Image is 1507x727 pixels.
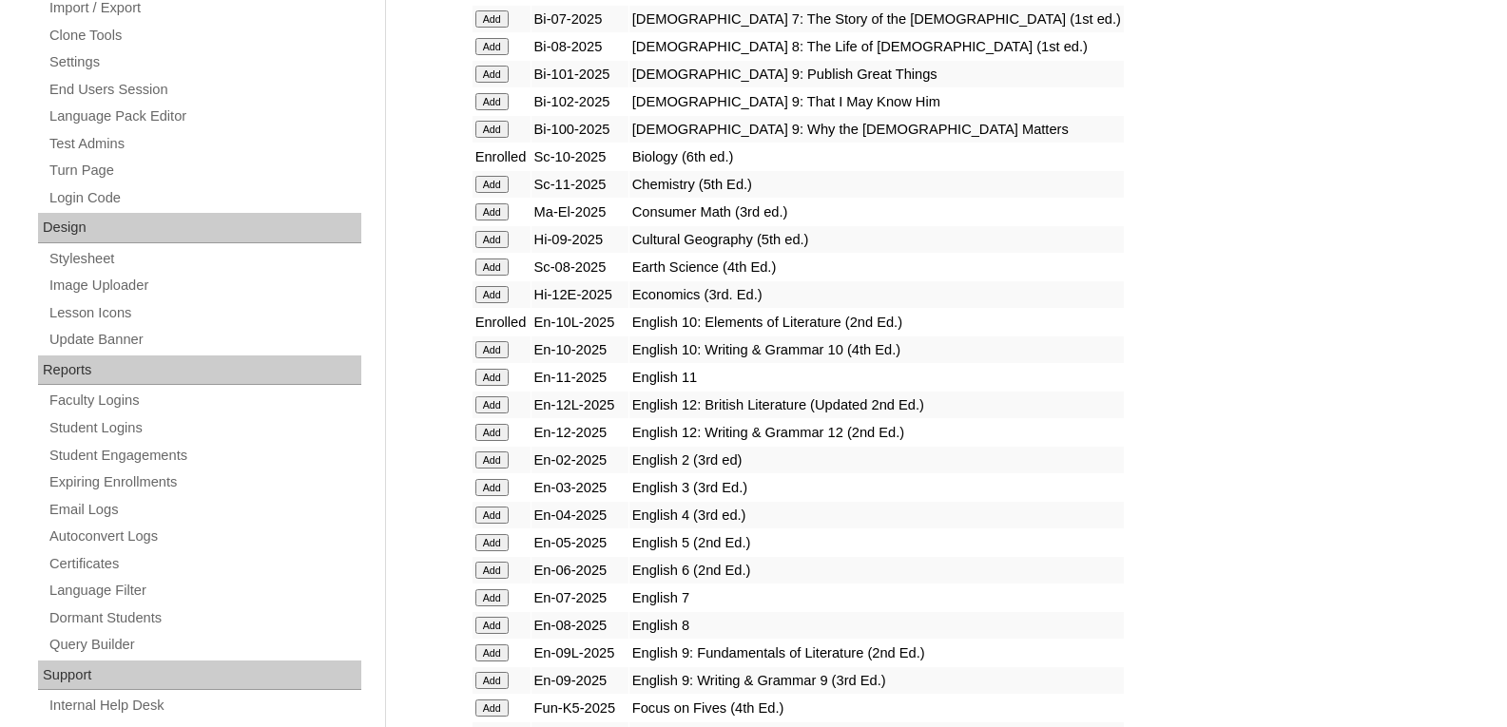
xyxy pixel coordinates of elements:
[475,396,509,413] input: Add
[48,606,361,630] a: Dormant Students
[629,695,1124,721] td: Focus on Fives (4th Ed.)
[629,502,1124,528] td: English 4 (3rd ed.)
[629,6,1124,32] td: [DEMOGRAPHIC_DATA] 7: The Story of the [DEMOGRAPHIC_DATA] (1st ed.)
[475,203,509,220] input: Add
[629,392,1124,418] td: English 12: British Literature (Updated 2nd Ed.)
[475,562,509,579] input: Add
[629,447,1124,473] td: English 2 (3rd ed)
[475,534,509,551] input: Add
[629,584,1124,611] td: English 7
[48,498,361,522] a: Email Logs
[473,143,531,170] td: Enrolled
[629,309,1124,335] td: English 10: Elements of Literature (2nd Ed.)
[475,424,509,441] input: Add
[531,171,628,198] td: Sc-11-2025
[531,502,628,528] td: En-04-2025
[475,286,509,303] input: Add
[531,6,628,32] td: Bi-07-2025
[475,93,509,110] input: Add
[531,557,628,584] td: En-06-2025
[475,507,509,524] input: Add
[48,552,361,576] a: Certificates
[48,525,361,548] a: Autoconvert Logs
[531,392,628,418] td: En-12L-2025
[48,444,361,468] a: Student Engagements
[48,416,361,440] a: Student Logins
[48,78,361,102] a: End Users Session
[629,33,1124,60] td: [DEMOGRAPHIC_DATA] 8: The Life of [DEMOGRAPHIC_DATA] (1st ed.)
[475,38,509,55] input: Add
[531,336,628,363] td: En-10-2025
[531,254,628,280] td: Sc-08-2025
[48,132,361,156] a: Test Admins
[629,640,1124,666] td: English 9: Fundamentals of Literature (2nd Ed.)
[629,61,1124,87] td: [DEMOGRAPHIC_DATA] 9: Publish Great Things
[531,309,628,335] td: En-10L-2025
[475,176,509,193] input: Add
[38,213,361,243] div: Design
[531,116,628,143] td: Bi-100-2025
[531,143,628,170] td: Sc-10-2025
[473,309,531,335] td: Enrolled
[475,121,509,138] input: Add
[629,612,1124,639] td: English 8
[48,633,361,657] a: Query Builder
[531,667,628,694] td: En-09-2025
[629,226,1124,253] td: Cultural Geography (5th ed.)
[629,529,1124,556] td: English 5 (2nd Ed.)
[48,24,361,48] a: Clone Tools
[48,694,361,717] a: Internal Help Desk
[531,584,628,611] td: En-07-2025
[475,231,509,248] input: Add
[531,226,628,253] td: Hi-09-2025
[531,640,628,666] td: En-09L-2025
[531,88,628,115] td: Bi-102-2025
[475,672,509,689] input: Add
[629,364,1124,391] td: English 11
[629,474,1124,501] td: English 3 (3rd Ed.)
[629,419,1124,446] td: English 12: Writing & Grammar 12 (2nd Ed.)
[531,199,628,225] td: Ma-El-2025
[475,617,509,634] input: Add
[475,451,509,469] input: Add
[629,557,1124,584] td: English 6 (2nd Ed.)
[48,328,361,352] a: Update Banner
[475,258,509,276] input: Add
[475,699,509,717] input: Add
[629,171,1124,198] td: Chemistry (5th Ed.)
[531,529,628,556] td: En-05-2025
[475,369,509,386] input: Add
[531,419,628,446] td: En-12-2025
[629,88,1124,115] td: [DEMOGRAPHIC_DATA] 9: That I May Know Him
[531,695,628,721] td: Fun-K5-2025
[475,479,509,496] input: Add
[629,143,1124,170] td: Biology (6th ed.)
[475,66,509,83] input: Add
[48,247,361,271] a: Stylesheet
[629,667,1124,694] td: English 9: Writing & Grammar 9 (3rd Ed.)
[475,341,509,358] input: Add
[38,660,361,691] div: Support
[475,10,509,28] input: Add
[38,355,361,386] div: Reports
[48,470,361,494] a: Expiring Enrollments
[48,50,361,74] a: Settings
[475,644,509,661] input: Add
[531,447,628,473] td: En-02-2025
[48,274,361,297] a: Image Uploader
[629,254,1124,280] td: Earth Science (4th Ed.)
[48,301,361,325] a: Lesson Icons
[48,389,361,412] a: Faculty Logins
[629,336,1124,363] td: English 10: Writing & Grammar 10 (4th Ed.)
[531,33,628,60] td: Bi-08-2025
[531,612,628,639] td: En-08-2025
[629,199,1124,225] td: Consumer Math (3rd ed.)
[475,589,509,606] input: Add
[48,159,361,182] a: Turn Page
[629,116,1124,143] td: [DEMOGRAPHIC_DATA] 9: Why the [DEMOGRAPHIC_DATA] Matters
[531,61,628,87] td: Bi-101-2025
[48,186,361,210] a: Login Code
[531,474,628,501] td: En-03-2025
[531,281,628,308] td: Hi-12E-2025
[531,364,628,391] td: En-11-2025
